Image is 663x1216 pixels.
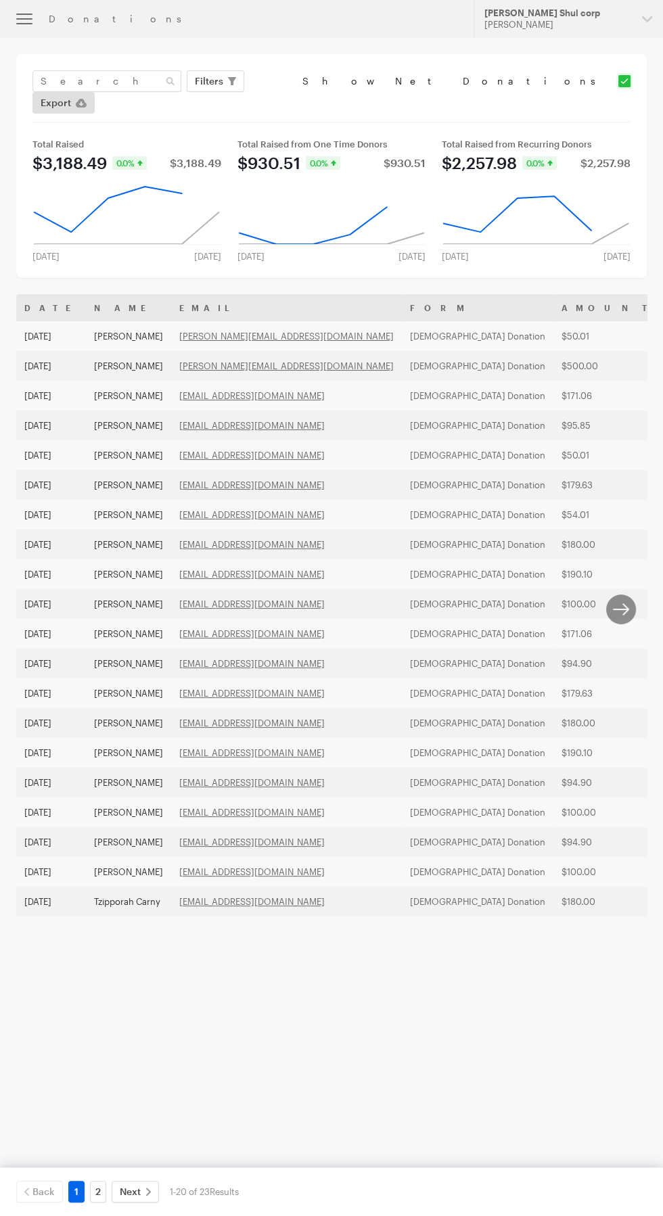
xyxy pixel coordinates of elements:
div: Total Raised from One Time Donors [237,139,426,149]
div: 1-20 of 23 [170,1181,239,1202]
td: $179.63 [553,678,663,708]
td: $100.00 [553,797,663,827]
td: [DEMOGRAPHIC_DATA] Donation [402,530,553,559]
td: [DATE] [16,440,86,470]
td: [DEMOGRAPHIC_DATA] Donation [402,887,553,916]
a: [EMAIL_ADDRESS][DOMAIN_NAME] [179,837,325,847]
th: Name [86,294,171,321]
a: [EMAIL_ADDRESS][DOMAIN_NAME] [179,509,325,520]
button: Filters [187,70,244,92]
td: [PERSON_NAME] [86,381,171,411]
a: [EMAIL_ADDRESS][DOMAIN_NAME] [179,718,325,728]
td: [DATE] [16,708,86,738]
a: Next [112,1181,159,1202]
a: [PERSON_NAME][EMAIL_ADDRESS][DOMAIN_NAME] [179,360,394,371]
td: $94.90 [553,649,663,678]
td: [DATE] [16,887,86,916]
td: $95.85 [553,411,663,440]
td: [PERSON_NAME] [86,708,171,738]
a: [EMAIL_ADDRESS][DOMAIN_NAME] [179,896,325,907]
td: [DATE] [16,500,86,530]
td: [DATE] [16,559,86,589]
td: [DATE] [16,589,86,619]
td: [PERSON_NAME] [86,411,171,440]
td: [DEMOGRAPHIC_DATA] Donation [402,321,553,351]
td: [DEMOGRAPHIC_DATA] Donation [402,470,553,500]
td: $50.01 [553,440,663,470]
div: [DATE] [24,251,68,262]
td: [PERSON_NAME] [86,678,171,708]
td: [DEMOGRAPHIC_DATA] Donation [402,619,553,649]
a: [EMAIL_ADDRESS][DOMAIN_NAME] [179,480,325,490]
div: Total Raised from Recurring Donors [442,139,631,149]
th: Form [402,294,553,321]
td: [DATE] [16,321,86,351]
a: [EMAIL_ADDRESS][DOMAIN_NAME] [179,420,325,431]
a: [EMAIL_ADDRESS][DOMAIN_NAME] [179,628,325,639]
a: Export [32,92,95,114]
div: [DATE] [434,251,477,262]
td: [PERSON_NAME] [86,649,171,678]
td: [DEMOGRAPHIC_DATA] Donation [402,440,553,470]
a: [EMAIL_ADDRESS][DOMAIN_NAME] [179,866,325,877]
td: $50.01 [553,321,663,351]
a: [EMAIL_ADDRESS][DOMAIN_NAME] [179,777,325,788]
td: [DATE] [16,678,86,708]
div: 0.0% [306,156,340,170]
td: [DATE] [16,530,86,559]
td: [DATE] [16,857,86,887]
div: $3,188.49 [170,158,221,168]
td: [PERSON_NAME] [86,797,171,827]
td: [DEMOGRAPHIC_DATA] Donation [402,708,553,738]
td: [DEMOGRAPHIC_DATA] Donation [402,589,553,619]
td: [DATE] [16,411,86,440]
a: 2 [90,1181,106,1202]
div: [PERSON_NAME] [484,19,631,30]
div: [DATE] [390,251,434,262]
td: [DEMOGRAPHIC_DATA] Donation [402,411,553,440]
td: [DEMOGRAPHIC_DATA] Donation [402,738,553,768]
div: 0.0% [112,156,147,170]
a: [PERSON_NAME][EMAIL_ADDRESS][DOMAIN_NAME] [179,331,394,342]
td: $54.01 [553,500,663,530]
div: [DATE] [186,251,229,262]
td: $100.00 [553,857,663,887]
td: [DEMOGRAPHIC_DATA] Donation [402,381,553,411]
td: [PERSON_NAME] [86,857,171,887]
div: [DATE] [595,251,639,262]
div: [DATE] [229,251,273,262]
a: [EMAIL_ADDRESS][DOMAIN_NAME] [179,599,325,609]
td: [DEMOGRAPHIC_DATA] Donation [402,351,553,381]
td: [PERSON_NAME] [86,321,171,351]
td: [DATE] [16,738,86,768]
td: [DATE] [16,351,86,381]
a: [EMAIL_ADDRESS][DOMAIN_NAME] [179,747,325,758]
div: $930.51 [384,158,426,168]
div: $3,188.49 [32,155,107,171]
td: $171.06 [553,381,663,411]
td: [PERSON_NAME] [86,500,171,530]
td: Tzipporah Carny [86,887,171,916]
td: $190.10 [553,559,663,589]
td: [PERSON_NAME] [86,470,171,500]
td: $180.00 [553,708,663,738]
td: [PERSON_NAME] [86,738,171,768]
div: $2,257.98 [442,155,517,171]
td: [DEMOGRAPHIC_DATA] Donation [402,827,553,857]
input: Search Name & Email [32,70,181,92]
td: [PERSON_NAME] [86,351,171,381]
td: [DATE] [16,619,86,649]
td: [PERSON_NAME] [86,559,171,589]
td: [DATE] [16,768,86,797]
td: $190.10 [553,738,663,768]
td: [DEMOGRAPHIC_DATA] Donation [402,649,553,678]
td: [DATE] [16,381,86,411]
td: [DATE] [16,649,86,678]
a: [EMAIL_ADDRESS][DOMAIN_NAME] [179,658,325,669]
div: $2,257.98 [580,158,631,168]
td: [PERSON_NAME] [86,589,171,619]
td: [DATE] [16,797,86,827]
td: [DEMOGRAPHIC_DATA] Donation [402,768,553,797]
td: $100.00 [553,589,663,619]
div: $930.51 [237,155,300,171]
